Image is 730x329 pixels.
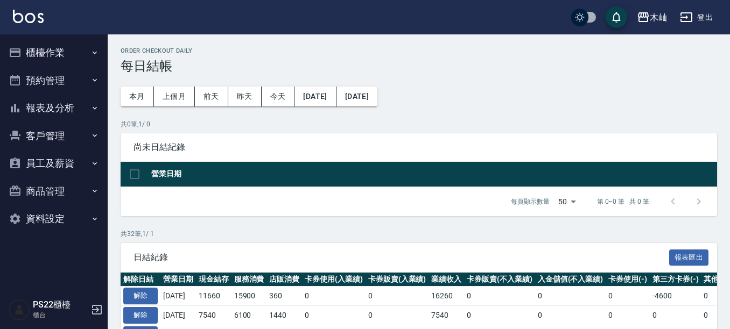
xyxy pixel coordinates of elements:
td: 0 [464,287,535,306]
p: 共 32 筆, 1 / 1 [121,229,717,239]
td: 15900 [231,287,267,306]
th: 現金結存 [196,273,231,287]
td: 0 [366,306,429,325]
button: 櫃檯作業 [4,39,103,67]
th: 入金儲值(不入業績) [535,273,606,287]
th: 卡券使用(入業績) [302,273,366,287]
h3: 每日結帳 [121,59,717,74]
th: 店販消費 [266,273,302,287]
td: 16260 [429,287,464,306]
td: 0 [535,287,606,306]
td: -4600 [650,287,701,306]
button: 解除 [123,288,158,304]
td: 0 [535,306,606,325]
button: 昨天 [228,87,262,106]
button: 報表及分析 [4,94,103,122]
th: 營業日期 [160,273,196,287]
img: Logo [13,10,44,23]
td: 11660 [196,287,231,306]
button: 今天 [262,87,295,106]
p: 共 0 筆, 1 / 0 [121,119,717,129]
button: 木屾 [633,6,671,28]
td: 6100 [231,306,267,325]
td: 360 [266,287,302,306]
button: 商品管理 [4,177,103,205]
a: 報表匯出 [669,252,709,262]
button: 資料設定 [4,205,103,233]
h5: PS22櫃檯 [33,299,88,310]
button: 前天 [195,87,228,106]
th: 營業日期 [149,162,717,187]
p: 每頁顯示數量 [511,197,550,206]
span: 日結紀錄 [134,252,669,263]
button: [DATE] [336,87,377,106]
div: 木屾 [650,11,667,24]
td: 0 [302,287,366,306]
td: 7540 [429,306,464,325]
th: 解除日結 [121,273,160,287]
button: 本月 [121,87,154,106]
span: 尚未日結紀錄 [134,142,704,153]
th: 卡券使用(-) [606,273,650,287]
td: 0 [606,306,650,325]
button: 解除 [123,307,158,324]
h2: Order checkout daily [121,47,717,54]
th: 服務消費 [231,273,267,287]
button: [DATE] [294,87,336,106]
div: 50 [554,187,580,216]
button: 員工及薪資 [4,149,103,177]
th: 卡券販賣(入業績) [366,273,429,287]
th: 第三方卡券(-) [650,273,701,287]
td: 7540 [196,306,231,325]
button: 預約管理 [4,67,103,95]
td: 0 [366,287,429,306]
p: 櫃台 [33,310,88,320]
td: 1440 [266,306,302,325]
th: 卡券販賣(不入業績) [464,273,535,287]
th: 業績收入 [429,273,464,287]
td: [DATE] [160,306,196,325]
td: [DATE] [160,287,196,306]
img: Person [9,299,30,320]
p: 第 0–0 筆 共 0 筆 [597,197,649,206]
button: save [606,6,627,28]
button: 客戶管理 [4,122,103,150]
button: 上個月 [154,87,195,106]
button: 登出 [676,8,717,27]
button: 報表匯出 [669,249,709,266]
td: 0 [650,306,701,325]
td: 0 [606,287,650,306]
td: 0 [464,306,535,325]
td: 0 [302,306,366,325]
